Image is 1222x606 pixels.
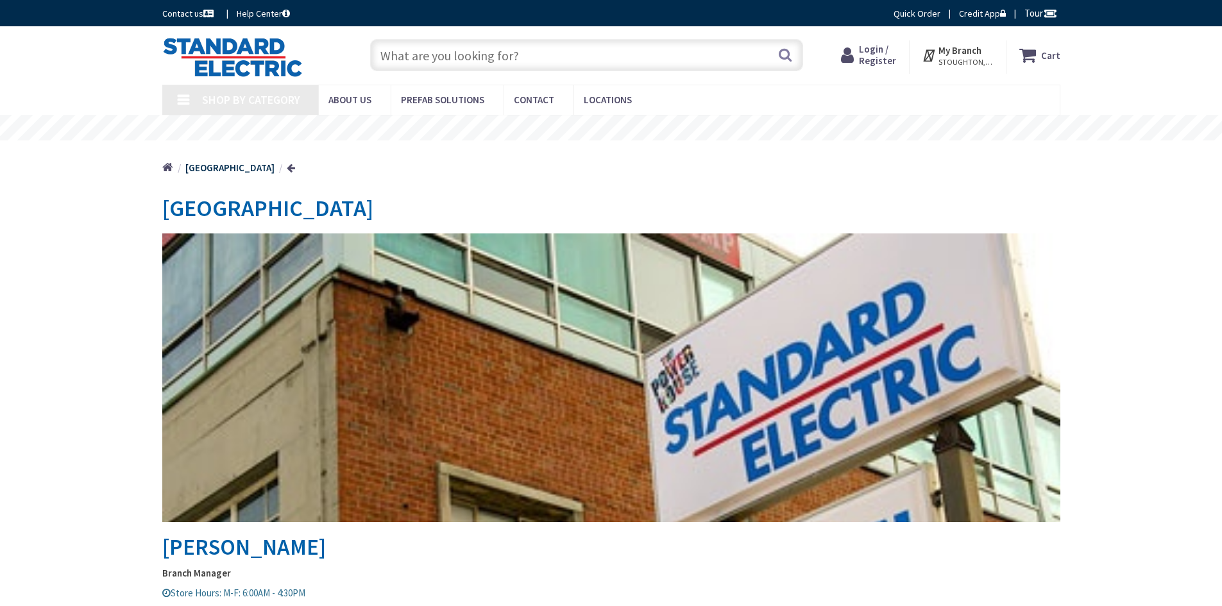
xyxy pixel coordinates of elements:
a: Login / Register [841,44,896,67]
span: Shop By Category [202,92,300,107]
span: [GEOGRAPHIC_DATA] [162,194,373,223]
span: Prefab Solutions [401,94,484,106]
a: Contact us [162,7,216,20]
a: Credit App [959,7,1006,20]
span: Locations [584,94,632,106]
span: Contact [514,94,554,106]
a: Quick Order [894,7,940,20]
strong: Branch Manager [162,566,1060,580]
span: Store Hours: M-F: 6:00AM - 4:30PM [162,587,305,599]
input: What are you looking for? [370,39,803,71]
strong: [GEOGRAPHIC_DATA] [185,162,275,174]
strong: Cart [1041,44,1060,67]
div: My Branch STOUGHTON, [GEOGRAPHIC_DATA] [922,44,993,67]
a: Cart [1019,44,1060,67]
h2: [PERSON_NAME] [162,233,1060,560]
rs-layer: [MEDICAL_DATA]: Our Commitment to Our Employees and Customers [409,122,842,136]
strong: My Branch [938,44,981,56]
span: STOUGHTON, [GEOGRAPHIC_DATA] [938,57,993,67]
span: About Us [328,94,371,106]
span: Login / Register [859,43,896,67]
img: Standard Electric [162,37,303,77]
a: Help Center [237,7,290,20]
span: Tour [1024,7,1057,19]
